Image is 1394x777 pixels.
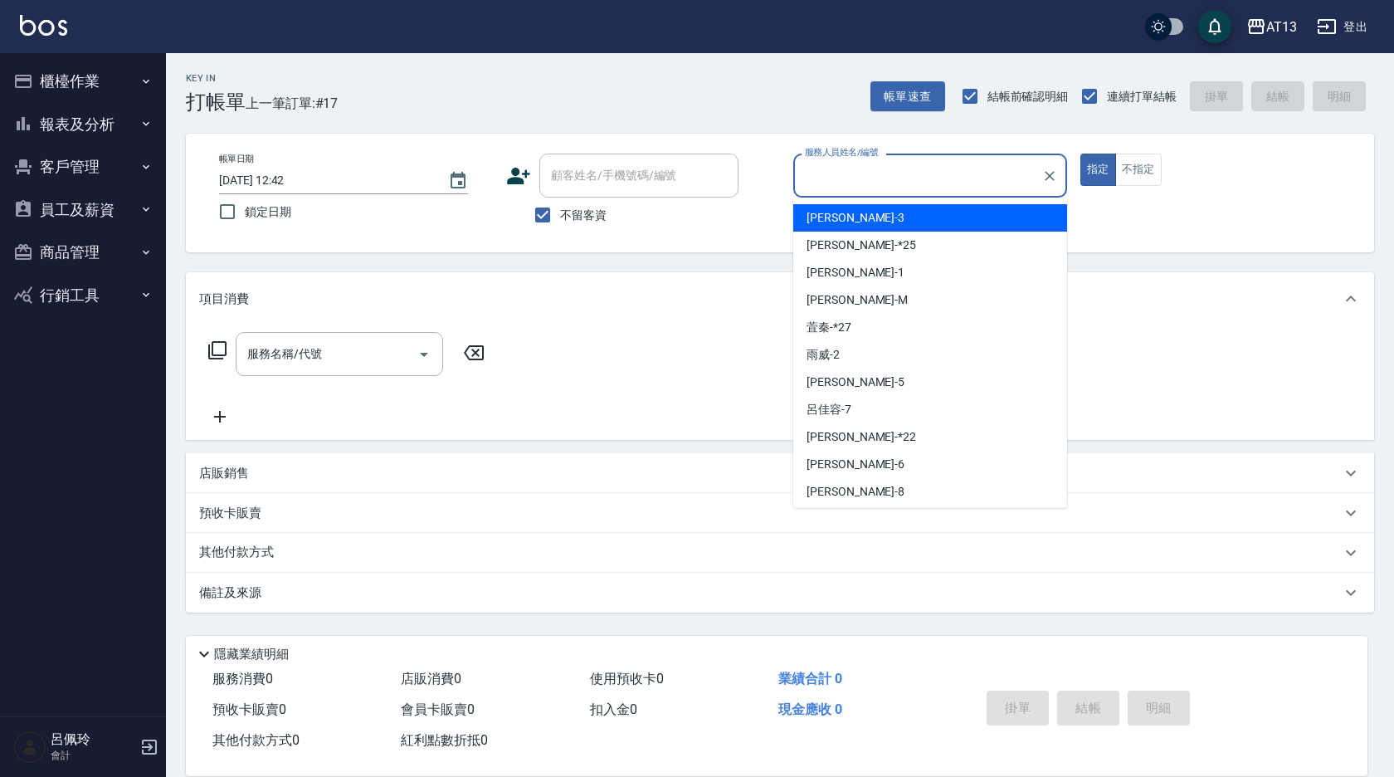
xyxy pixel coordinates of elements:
[186,453,1374,493] div: 店販銷售
[20,15,67,36] img: Logo
[186,90,246,114] h3: 打帳單
[1240,10,1304,44] button: AT13
[245,203,291,221] span: 鎖定日期
[807,264,904,281] span: [PERSON_NAME] -1
[1038,164,1061,188] button: Clear
[1115,154,1162,186] button: 不指定
[7,231,159,274] button: 商品管理
[870,81,945,112] button: 帳單速查
[219,153,254,165] label: 帳單日期
[805,146,878,159] label: 服務人員姓名/編號
[7,103,159,146] button: 報表及分析
[1198,10,1231,43] button: save
[199,544,282,562] p: 其他付款方式
[219,167,431,194] input: YYYY/MM/DD hh:mm
[186,493,1374,533] div: 預收卡販賣
[246,93,339,114] span: 上一筆訂單:#17
[199,505,261,522] p: 預收卡販賣
[199,584,261,602] p: 備註及來源
[7,188,159,232] button: 員工及薪資
[807,456,904,473] span: [PERSON_NAME] -6
[807,483,904,501] span: [PERSON_NAME] -8
[199,465,249,482] p: 店販銷售
[807,237,916,254] span: [PERSON_NAME] -*25
[212,701,286,717] span: 預收卡販賣 0
[186,73,246,84] h2: Key In
[401,732,488,748] span: 紅利點數折抵 0
[807,319,851,336] span: 萓秦 -*27
[807,291,908,309] span: [PERSON_NAME] -M
[778,701,842,717] span: 現金應收 0
[411,341,437,368] button: Open
[186,533,1374,573] div: 其他付款方式
[807,209,904,227] span: [PERSON_NAME] -3
[1080,154,1116,186] button: 指定
[51,748,135,763] p: 會計
[401,701,475,717] span: 會員卡販賣 0
[13,731,46,764] img: Person
[807,428,916,446] span: [PERSON_NAME] -*22
[401,671,461,687] span: 店販消費 0
[1266,17,1297,37] div: AT13
[778,671,842,687] span: 業績合計 0
[186,573,1374,613] div: 備註及來源
[807,374,904,391] span: [PERSON_NAME] -5
[807,346,840,364] span: 雨威 -2
[214,646,289,663] p: 隱藏業績明細
[51,731,135,748] h5: 呂佩玲
[7,274,159,317] button: 行銷工具
[7,145,159,188] button: 客戶管理
[590,701,637,717] span: 扣入金 0
[590,671,664,687] span: 使用預收卡 0
[199,291,249,308] p: 項目消費
[438,161,478,201] button: Choose date, selected date is 2025-10-12
[1107,88,1177,105] span: 連續打單結帳
[186,272,1374,325] div: 項目消費
[987,88,1069,105] span: 結帳前確認明細
[212,671,273,687] span: 服務消費 0
[560,207,607,224] span: 不留客資
[1310,12,1374,42] button: 登出
[807,401,851,418] span: 呂佳容 -7
[212,732,300,748] span: 其他付款方式 0
[7,60,159,103] button: 櫃檯作業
